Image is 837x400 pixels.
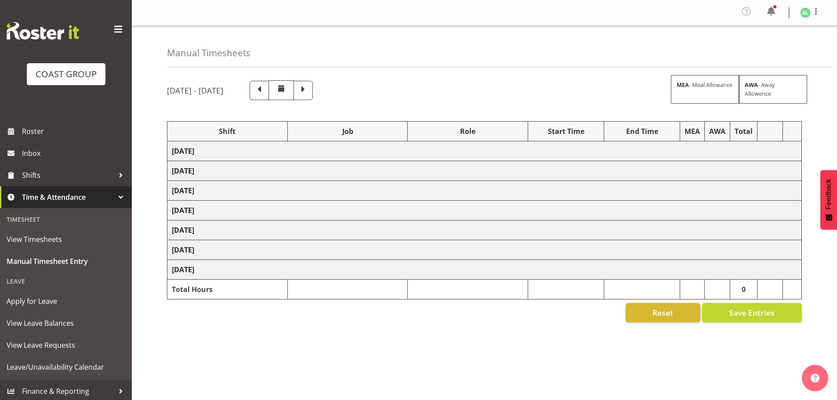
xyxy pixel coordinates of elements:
div: COAST GROUP [36,68,97,81]
td: Total Hours [167,280,288,299]
td: [DATE] [167,141,802,161]
td: [DATE] [167,240,802,260]
a: View Timesheets [2,228,130,250]
div: Shift [172,126,283,137]
a: View Leave Balances [2,312,130,334]
button: Feedback - Show survey [820,170,837,230]
div: Timesheet [2,210,130,228]
span: Feedback [825,179,833,209]
div: MEA [685,126,700,137]
td: [DATE] [167,201,802,220]
span: View Leave Balances [7,317,125,330]
span: Finance & Reporting [22,385,114,398]
div: Total [735,126,753,137]
button: Reset [626,303,700,322]
a: View Leave Requests [2,334,130,356]
div: - Away Allowence [739,75,807,103]
h4: Manual Timesheets [167,48,250,58]
span: Manual Timesheet Entry [7,255,125,268]
a: Manual Timesheet Entry [2,250,130,272]
a: Apply for Leave [2,290,130,312]
span: Reset [652,307,673,318]
td: [DATE] [167,161,802,181]
span: View Leave Requests [7,339,125,352]
td: [DATE] [167,260,802,280]
div: - Meal Allowance [671,75,739,103]
div: Leave [2,272,130,290]
img: help-xxl-2.png [811,374,819,382]
td: [DATE] [167,181,802,201]
span: Save Entries [729,307,775,318]
button: Save Entries [702,303,802,322]
h5: [DATE] - [DATE] [167,86,223,95]
img: annie-lister1125.jpg [800,7,811,18]
a: Leave/Unavailability Calendar [2,356,130,378]
div: Job [292,126,403,137]
span: Time & Attendance [22,191,114,204]
td: [DATE] [167,220,802,240]
div: AWA [709,126,725,137]
div: End Time [609,126,675,137]
strong: MEA [677,81,689,89]
div: Start Time [533,126,599,137]
span: Leave/Unavailability Calendar [7,360,125,374]
span: Roster [22,125,127,138]
img: Rosterit website logo [7,22,79,40]
span: View Timesheets [7,233,125,246]
span: Apply for Leave [7,295,125,308]
span: Shifts [22,169,114,182]
span: Inbox [22,147,127,160]
div: Role [412,126,523,137]
strong: AWA [745,81,758,89]
td: 0 [730,280,757,299]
